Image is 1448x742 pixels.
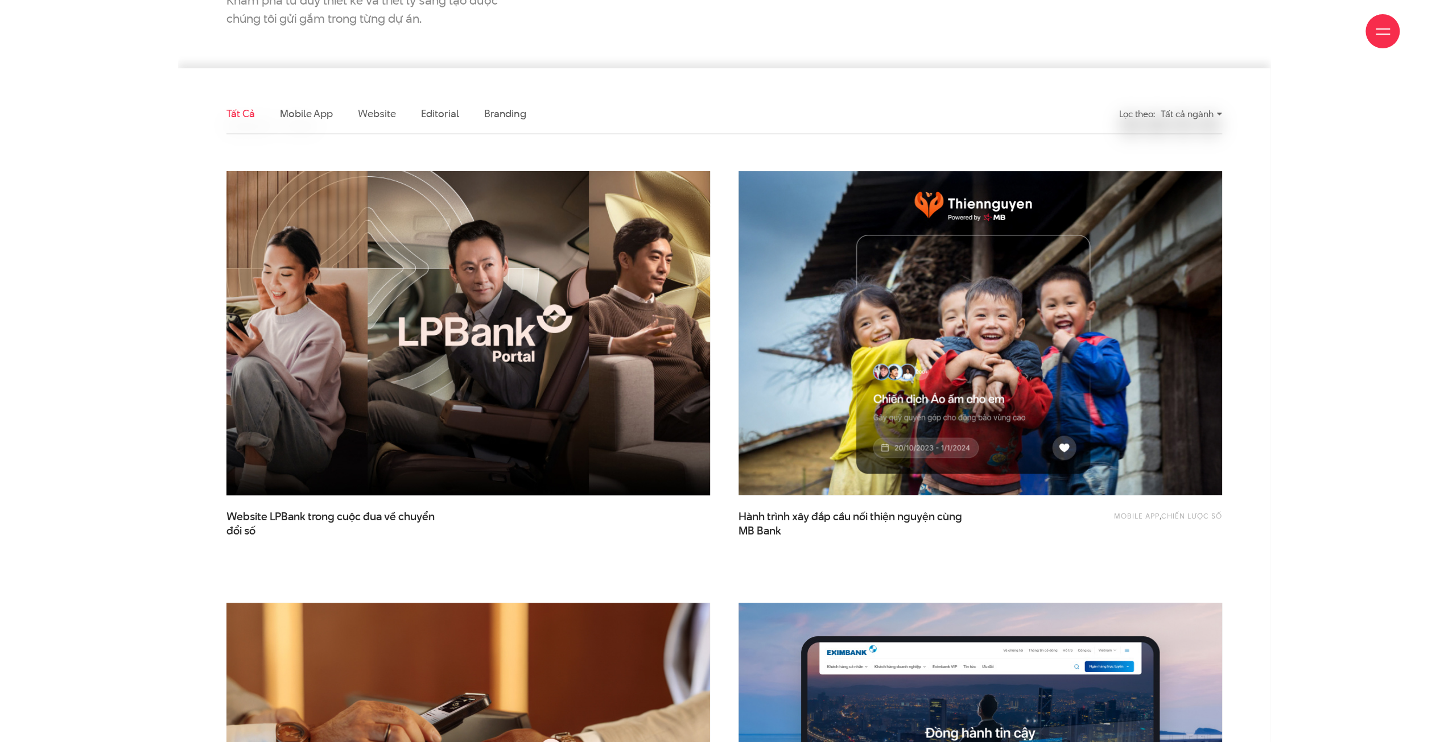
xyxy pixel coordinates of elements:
[1119,104,1155,124] div: Lọc theo:
[1161,104,1222,124] div: Tất cả ngành
[739,524,781,538] span: MB Bank
[202,155,734,511] img: LPBank portal
[484,106,526,121] a: Branding
[739,171,1222,495] img: thumb
[420,106,459,121] a: Editorial
[226,106,255,121] a: Tất cả
[226,509,454,538] span: Website LPBank trong cuộc đua về chuyển
[1161,511,1222,521] a: Chiến lược số
[1029,509,1222,532] div: ,
[226,524,255,538] span: đổi số
[226,509,454,538] a: Website LPBank trong cuộc đua về chuyểnđổi số
[739,509,966,538] a: Hành trình xây đắp cầu nối thiện nguyện cùngMB Bank
[739,509,966,538] span: Hành trình xây đắp cầu nối thiện nguyện cùng
[1114,511,1160,521] a: Mobile app
[358,106,395,121] a: Website
[280,106,333,121] a: Mobile app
